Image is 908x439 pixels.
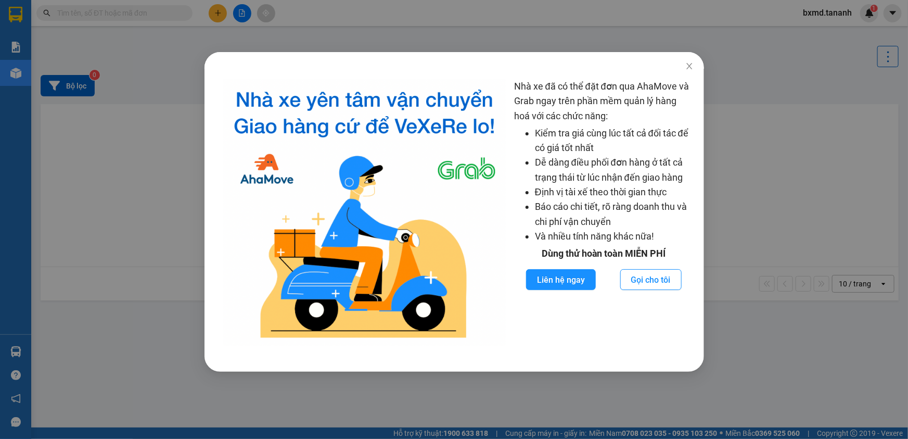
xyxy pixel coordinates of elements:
img: logo [223,79,506,346]
span: Liên hệ ngay [537,273,585,286]
span: close [685,62,693,70]
div: Nhà xe đã có thể đặt đơn qua AhaMove và Grab ngay trên phần mềm quản lý hàng hoá với các chức năng: [514,79,693,346]
button: Liên hệ ngay [526,269,596,290]
li: Định vị tài xế theo thời gian thực [534,185,693,199]
li: Dễ dàng điều phối đơn hàng ở tất cả trạng thái từ lúc nhận đến giao hàng [534,155,693,185]
button: Close [674,52,704,81]
li: Và nhiều tính năng khác nữa! [534,229,693,244]
button: Gọi cho tôi [620,269,681,290]
div: Dùng thử hoàn toàn MIỄN PHÍ [514,246,693,261]
li: Báo cáo chi tiết, rõ ràng doanh thu và chi phí vận chuyển [534,199,693,229]
li: Kiểm tra giá cùng lúc tất cả đối tác để có giá tốt nhất [534,126,693,156]
span: Gọi cho tôi [631,273,670,286]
